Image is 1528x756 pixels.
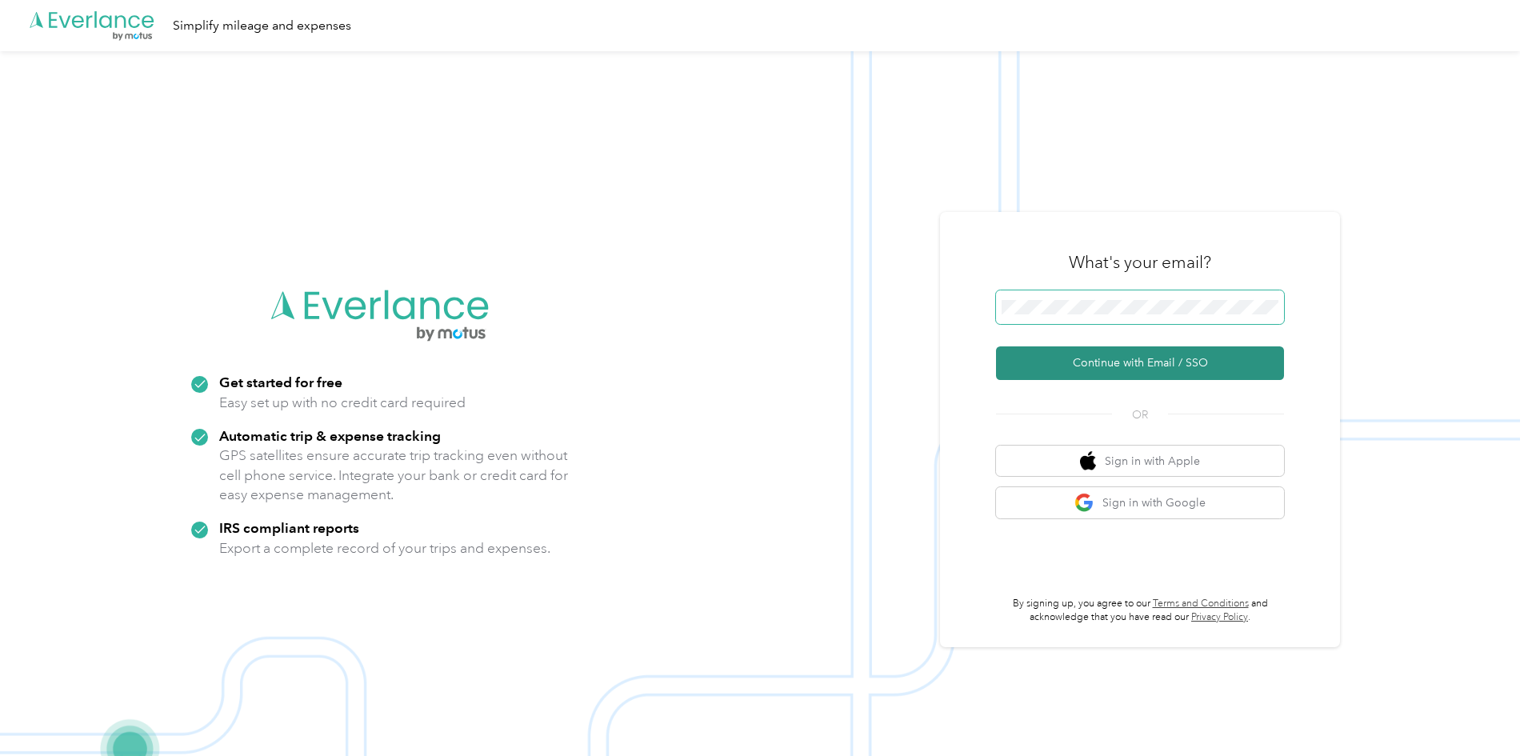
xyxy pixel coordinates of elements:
[996,446,1284,477] button: apple logoSign in with Apple
[996,346,1284,380] button: Continue with Email / SSO
[219,538,550,558] p: Export a complete record of your trips and expenses.
[219,374,342,390] strong: Get started for free
[996,597,1284,625] p: By signing up, you agree to our and acknowledge that you have read our .
[1112,406,1168,423] span: OR
[219,427,441,444] strong: Automatic trip & expense tracking
[1191,611,1248,623] a: Privacy Policy
[1069,251,1211,274] h3: What's your email?
[219,446,569,505] p: GPS satellites ensure accurate trip tracking even without cell phone service. Integrate your bank...
[1080,451,1096,471] img: apple logo
[1153,598,1249,610] a: Terms and Conditions
[219,519,359,536] strong: IRS compliant reports
[219,393,466,413] p: Easy set up with no credit card required
[1074,493,1094,513] img: google logo
[996,487,1284,518] button: google logoSign in with Google
[173,16,351,36] div: Simplify mileage and expenses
